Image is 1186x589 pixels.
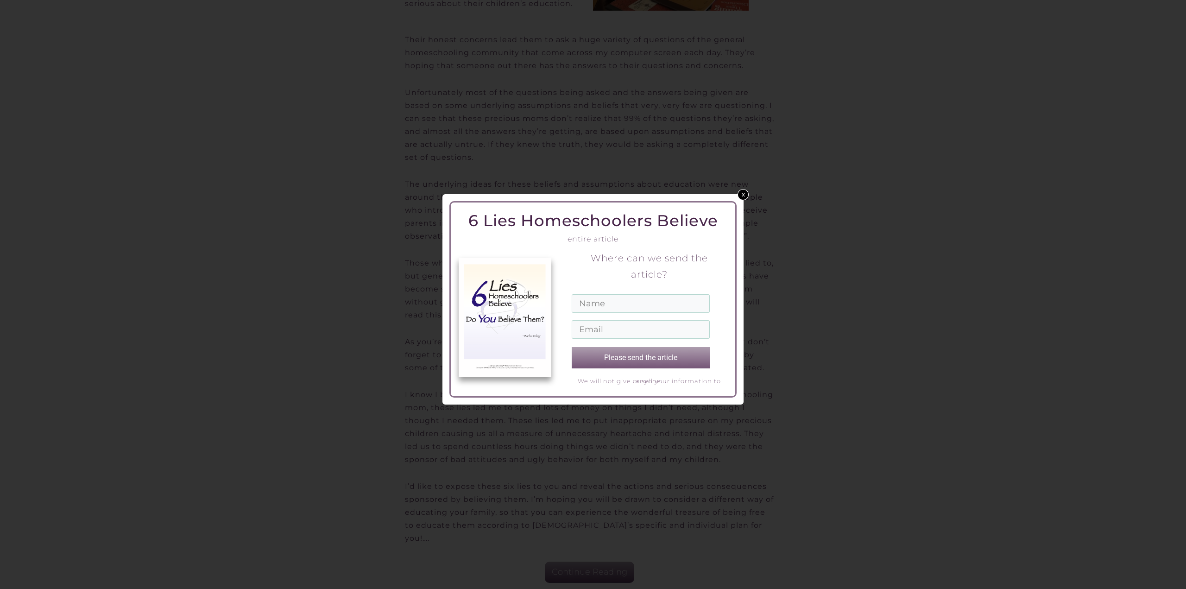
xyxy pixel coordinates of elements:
input: Email [572,320,710,339]
p: We will not give or sell your information to anyone. [572,374,727,388]
p: Where can we send the article? [572,243,727,290]
input: Name [572,294,710,313]
a: x [738,189,749,200]
button: Please send the article [572,347,710,368]
strong: 6 Lies Homeschoolers Believe [468,211,718,230]
img: 6LiesCover [459,258,551,378]
p: entire article [459,231,727,247]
